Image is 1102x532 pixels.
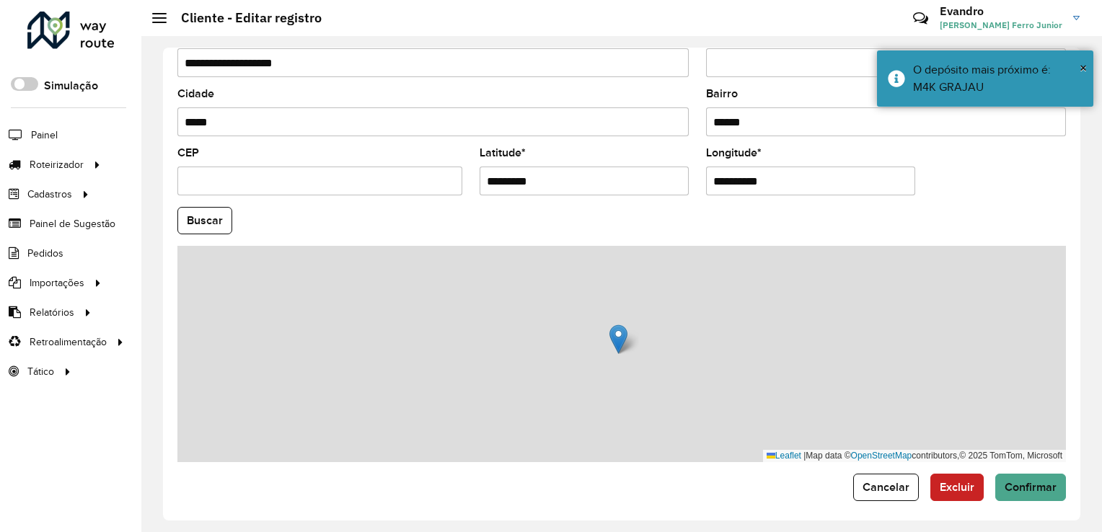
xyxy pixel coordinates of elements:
span: | [803,451,806,461]
span: Pedidos [27,246,63,261]
span: Confirmar [1005,481,1057,493]
button: Cancelar [853,474,919,501]
div: Map data © contributors,© 2025 TomTom, Microsoft [763,450,1066,462]
label: CEP [177,144,199,161]
button: Close [1080,57,1087,79]
button: Confirmar [995,474,1066,501]
span: Painel de Sugestão [30,216,115,231]
a: Leaflet [767,451,801,461]
span: × [1080,60,1087,76]
img: Marker [609,324,627,354]
span: Cadastros [27,187,72,202]
span: Cancelar [863,481,909,493]
span: Retroalimentação [30,334,107,350]
label: Bairro [706,85,738,102]
span: Painel [31,128,58,143]
label: Latitude [480,144,526,161]
button: Excluir [930,474,984,501]
span: Excluir [940,481,974,493]
span: Importações [30,275,84,291]
a: Contato Rápido [905,3,936,34]
span: [PERSON_NAME] Ferro Junior [940,19,1062,32]
label: Cidade [177,85,214,102]
a: OpenStreetMap [851,451,912,461]
h2: Cliente - Editar registro [167,10,322,26]
span: Roteirizador [30,157,84,172]
span: Relatórios [30,305,74,320]
h3: Evandro [940,4,1062,18]
button: Buscar [177,207,232,234]
span: Tático [27,364,54,379]
div: O depósito mais próximo é: M4K GRAJAU [913,61,1083,96]
label: Longitude [706,144,762,161]
label: Simulação [44,77,98,94]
